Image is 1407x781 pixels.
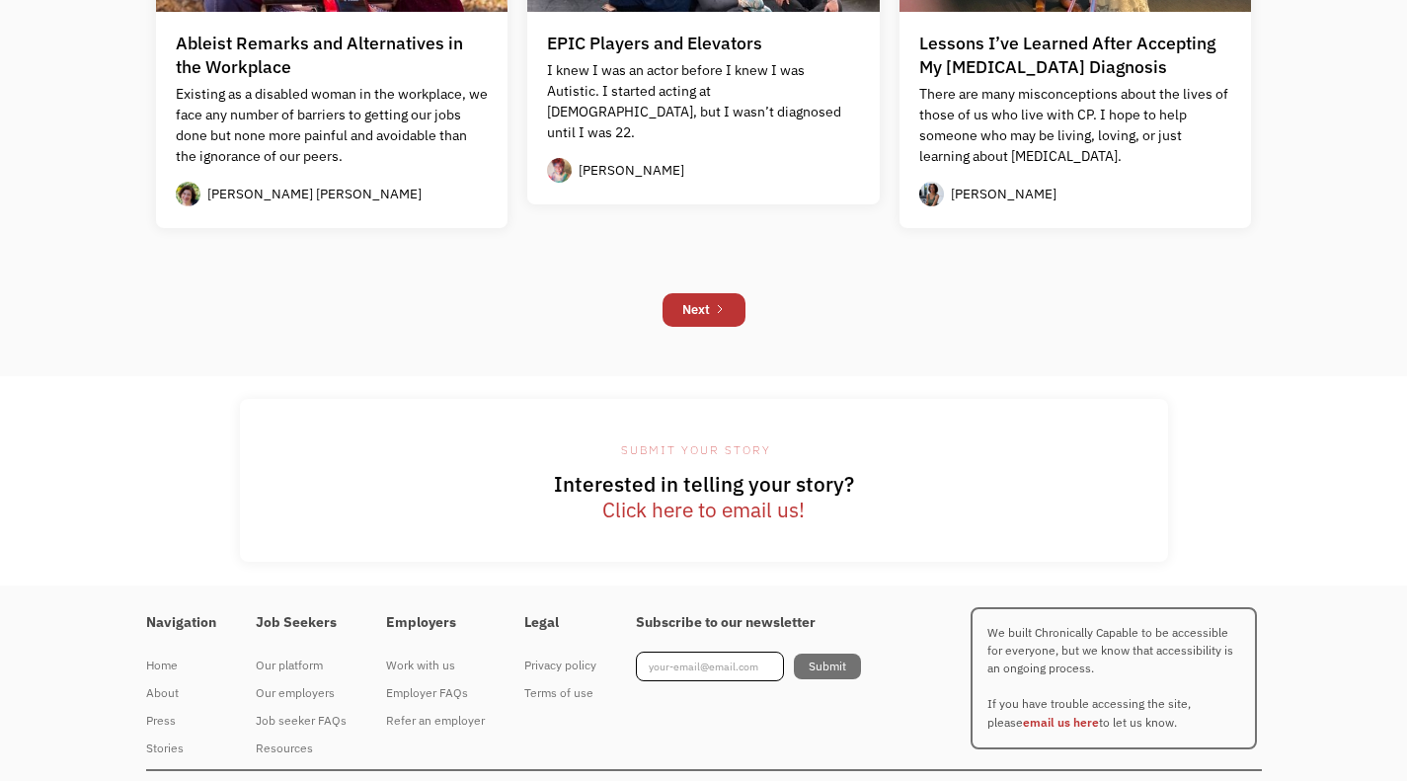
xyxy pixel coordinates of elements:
div: Terms of use [524,681,596,705]
div: List [146,283,1262,337]
div: Job seeker FAQs [256,709,347,733]
h4: Subscribe to our newsletter [636,614,861,632]
a: Terms of use [524,679,596,707]
h4: Legal [524,614,596,632]
div: Employer FAQs [386,681,485,705]
div: About [146,681,216,705]
form: Footer Newsletter [636,652,861,681]
div: Privacy policy [524,654,596,677]
div: Stories [146,737,216,760]
p: There are many misconceptions about the lives of those of us who live with CP. I hope to help som... [919,84,1232,167]
div: [PERSON_NAME] [PERSON_NAME] [207,185,422,203]
a: Work with us [386,652,485,679]
div: Resources [256,737,347,760]
a: Privacy policy [524,652,596,679]
a: email us here [1023,715,1099,730]
p: We built Chronically Capable to be accessible for everyone, but we know that accessibility is an ... [971,607,1257,749]
div: Our platform [256,654,347,677]
h4: Job Seekers [256,614,347,632]
h4: Navigation [146,614,216,632]
a: Next Page [663,293,745,327]
div: Ableist Remarks and Alternatives in the Workplace [176,32,489,79]
input: your-email@email.com [636,652,784,681]
a: Click here to email us! [602,498,805,523]
div: Home [146,654,216,677]
a: About [146,679,216,707]
div: Work with us [386,654,485,677]
div: Lessons I’ve Learned After Accepting My [MEDICAL_DATA] Diagnosis [919,32,1232,79]
div: EPIC Players and Elevators [547,32,762,55]
div: SUBMIT YOUR STORY [240,438,1168,462]
div: Press [146,709,216,733]
a: Stories [146,735,216,762]
div: [PERSON_NAME] [579,161,684,180]
div: Our employers [256,681,347,705]
h1: Interested in telling your story? [240,472,1168,523]
div: Refer an employer [386,709,485,733]
div: [PERSON_NAME] [951,185,1056,203]
p: Existing as a disabled woman in the workplace, we face any number of barriers to getting our jobs... [176,84,489,167]
div: Next [682,298,710,322]
a: Press [146,707,216,735]
input: Submit [794,654,861,679]
a: Our employers [256,679,347,707]
a: Home [146,652,216,679]
a: Refer an employer [386,707,485,735]
p: I knew I was an actor before I knew I was Autistic. I started acting at [DEMOGRAPHIC_DATA], but I... [547,60,860,143]
a: Our platform [256,652,347,679]
a: Resources [256,735,347,762]
a: Employer FAQs [386,679,485,707]
a: Job seeker FAQs [256,707,347,735]
h4: Employers [386,614,485,632]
